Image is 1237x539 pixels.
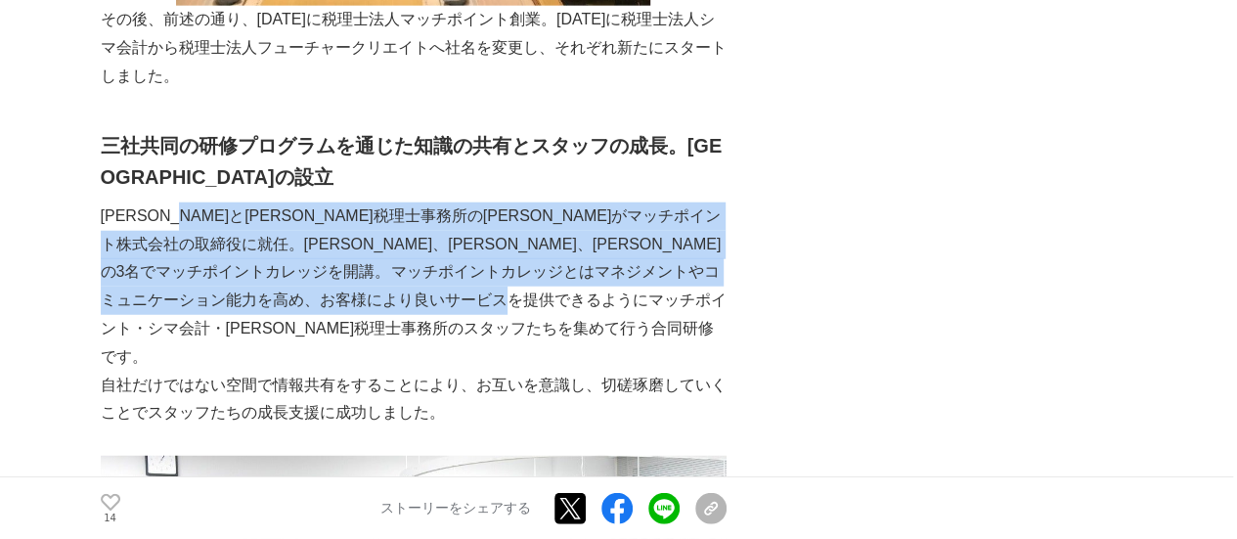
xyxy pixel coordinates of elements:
[101,372,727,428] p: 自社だけではない空間で情報共有をすることにより、お互いを意識し、切磋琢磨していくことでスタッフたちの成長支援に成功しました。
[101,513,120,522] p: 14
[101,135,723,188] strong: 三社共同の研修プログラムを通じた知識の共有とスタッフの成長。[GEOGRAPHIC_DATA]の設立
[380,500,531,517] p: ストーリーをシェアする
[101,6,727,90] p: その後、前述の通り、[DATE]に税理士法人マッチポイント創業。[DATE]に税理士法人シマ会計から税理士法人フューチャークリエイトへ社名を変更し、それぞれ新たにスタートしました。
[101,202,727,372] p: [PERSON_NAME]と[PERSON_NAME]税理士事務所の[PERSON_NAME]がマッチポイント株式会社の取締役に就任。[PERSON_NAME]、[PERSON_NAME]、[P...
